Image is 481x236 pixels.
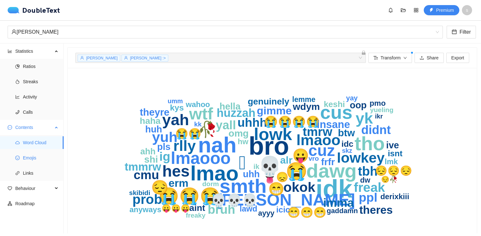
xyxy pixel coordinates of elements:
[8,7,60,13] a: logoDoubleText
[8,49,12,53] span: bar-chart
[420,56,424,61] span: upload
[341,139,353,149] text: idc
[86,56,118,60] span: [PERSON_NAME]
[324,99,345,109] text: keshi
[15,182,53,195] span: Behaviour
[317,118,350,130] text: insane
[8,125,12,130] span: message
[257,105,292,117] text: gimme
[23,75,59,88] span: Streaks
[162,111,189,128] text: yah
[386,5,396,15] button: bell
[388,149,403,158] text: isnt
[175,127,202,140] text: 😭😭
[306,160,357,182] text: dawg
[170,103,184,112] text: kys
[248,97,289,106] text: genuinely
[309,155,319,162] text: vro
[264,115,320,128] text: 😭😭😭😭
[144,154,158,165] text: shi
[11,26,439,38] span: Derrick
[447,26,476,38] button: calendarFilter
[361,123,391,137] text: didnt
[140,147,156,156] text: ahh
[198,120,218,139] text: 🥀
[15,140,20,145] span: cloud
[15,171,20,175] span: link
[11,26,433,38] div: [PERSON_NAME]
[386,8,395,13] span: bell
[359,204,393,216] text: theres
[327,207,358,215] text: gaddamn
[268,181,285,197] text: 😁
[23,167,59,179] span: Links
[8,201,12,206] span: apartment
[411,5,421,15] button: appstore
[243,169,260,179] text: uhh
[238,137,248,146] text: hw
[446,53,469,63] button: Export
[23,106,59,118] span: Calls
[373,56,378,61] span: font-size
[342,147,352,154] text: skz
[380,192,409,201] text: derixkiii
[208,203,235,216] text: bruh
[240,204,257,213] text: lawd
[292,95,316,104] text: lemme
[140,116,161,126] text: haha
[186,212,206,219] text: freaky
[8,7,22,13] img: logo
[23,152,59,164] span: Emojis
[265,175,275,184] text: 👅
[321,157,335,167] text: frfr
[216,191,355,209] text: [PERSON_NAME]
[124,56,128,60] span: user
[346,94,358,102] text: yay
[375,113,383,120] text: ikr
[157,142,171,152] text: pls
[130,56,166,60] span: [PERSON_NAME] :>
[427,54,438,61] span: Share
[323,196,354,209] text: imma
[173,137,196,154] text: rlly
[158,186,220,206] text: 😭😭😭
[15,156,20,160] span: smile
[8,7,60,13] div: DoubleText
[152,129,178,145] text: yuh
[356,110,373,127] text: yk
[280,154,292,166] text: alr
[171,149,231,167] text: lmaooo
[451,54,464,61] span: Export
[23,60,59,73] span: Ratios
[211,193,258,208] text: 💀💀💀
[169,177,188,189] text: erm
[360,176,370,184] text: dw
[15,45,53,57] span: Statistics
[361,51,366,55] span: lock
[159,150,171,163] text: ig
[145,124,162,134] text: huh
[452,29,457,35] span: calendar
[189,203,205,213] text: aint
[350,100,366,110] text: oop
[15,197,59,210] span: Roadmap
[286,161,308,182] text: 😭
[258,209,274,217] text: ayyy
[355,133,385,154] text: tho
[459,28,471,36] span: Filter
[202,180,219,187] text: dorm
[198,133,237,157] text: nah
[254,163,260,171] text: ik
[189,105,213,123] text: wtf
[368,53,412,63] button: font-sizeTransformdown
[436,7,454,14] span: Premium
[254,125,292,144] text: lowk
[338,127,355,138] text: btw
[15,95,20,99] span: line-chart
[415,53,443,63] button: uploadShare
[381,175,398,184] text: 😔🥀
[185,100,210,109] text: wahoo
[190,162,239,185] text: lmao
[316,175,352,203] text: idk
[15,110,20,114] span: phone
